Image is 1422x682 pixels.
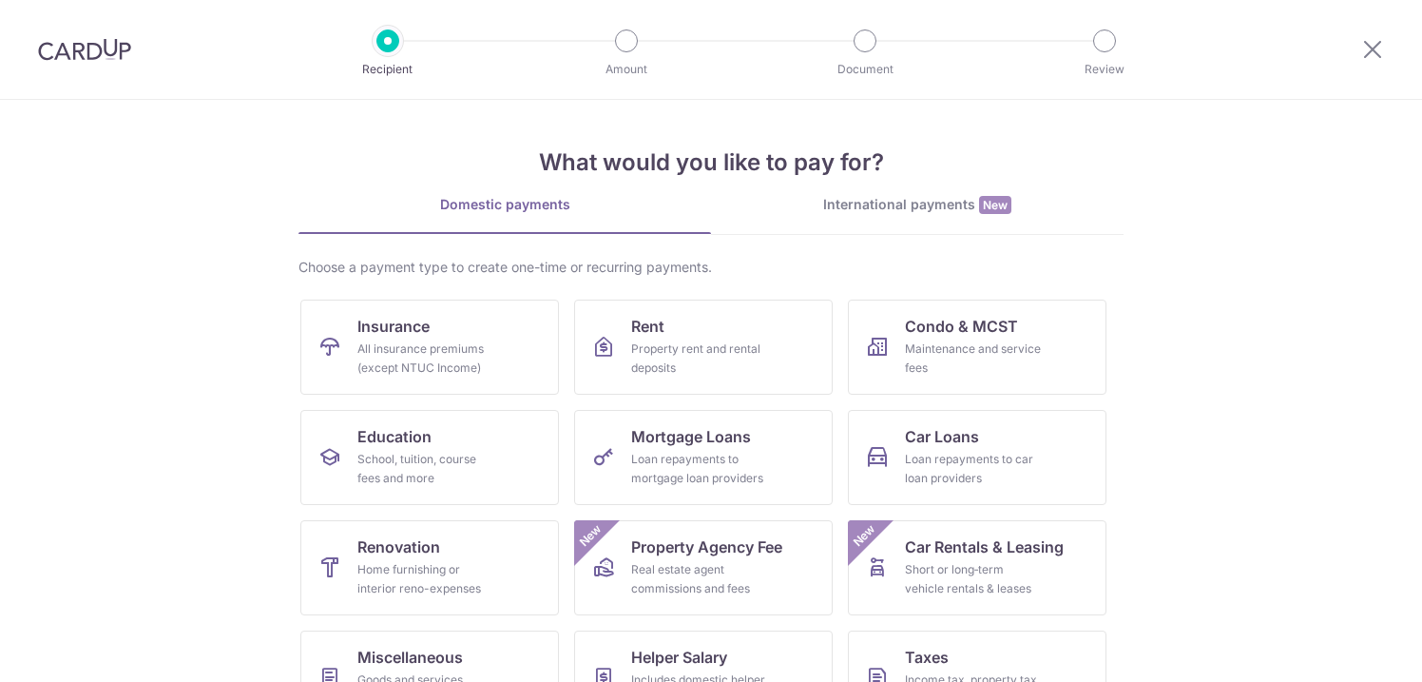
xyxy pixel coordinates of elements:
[357,646,463,669] span: Miscellaneous
[574,520,833,615] a: Property Agency FeeReal estate agent commissions and feesNew
[357,340,494,378] div: All insurance premiums (except NTUC Income)
[317,60,458,79] p: Recipient
[38,38,131,61] img: CardUp
[848,520,1106,615] a: Car Rentals & LeasingShort or long‑term vehicle rentals & leasesNew
[905,425,979,448] span: Car Loans
[905,646,949,669] span: Taxes
[848,300,1106,395] a: Condo & MCSTMaintenance and service fees
[300,520,559,615] a: RenovationHome furnishing or interior reno-expenses
[298,146,1124,180] h4: What would you like to pay for?
[574,300,833,395] a: RentProperty rent and rental deposits
[575,520,606,552] span: New
[631,340,768,378] div: Property rent and rental deposits
[849,520,880,552] span: New
[631,560,768,598] div: Real estate agent commissions and fees
[300,410,559,505] a: EducationSchool, tuition, course fees and more
[848,410,1106,505] a: Car LoansLoan repayments to car loan providers
[795,60,935,79] p: Document
[631,315,664,338] span: Rent
[357,450,494,488] div: School, tuition, course fees and more
[357,425,432,448] span: Education
[298,258,1124,277] div: Choose a payment type to create one-time or recurring payments.
[298,195,711,214] div: Domestic payments
[905,450,1042,488] div: Loan repayments to car loan providers
[357,315,430,338] span: Insurance
[556,60,697,79] p: Amount
[905,560,1042,598] div: Short or long‑term vehicle rentals & leases
[574,410,833,505] a: Mortgage LoansLoan repayments to mortgage loan providers
[357,560,494,598] div: Home furnishing or interior reno-expenses
[1034,60,1175,79] p: Review
[300,300,559,395] a: InsuranceAll insurance premiums (except NTUC Income)
[357,536,440,558] span: Renovation
[711,195,1124,215] div: International payments
[905,340,1042,378] div: Maintenance and service fees
[631,425,751,448] span: Mortgage Loans
[905,315,1018,338] span: Condo & MCST
[631,450,768,488] div: Loan repayments to mortgage loan providers
[905,536,1064,558] span: Car Rentals & Leasing
[631,536,782,558] span: Property Agency Fee
[631,646,727,669] span: Helper Salary
[979,196,1011,214] span: New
